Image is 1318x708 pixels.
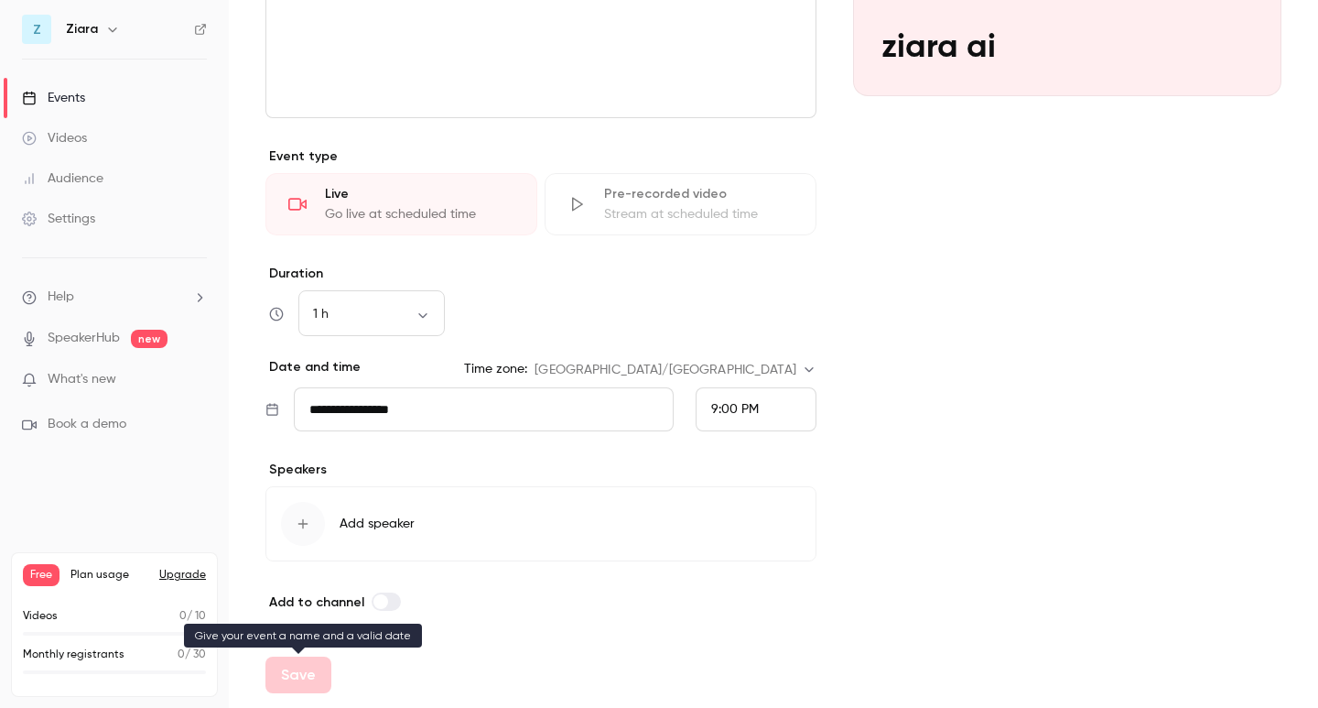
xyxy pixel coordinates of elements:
span: 0 [178,649,185,660]
button: Add speaker [265,486,816,561]
input: Tue, Feb 17, 2026 [294,387,674,431]
p: Monthly registrants [23,647,124,663]
li: help-dropdown-opener [22,288,207,307]
p: Date and time [265,358,361,376]
span: Z [33,20,41,39]
span: Free [23,564,59,586]
span: What's new [48,370,116,389]
div: Events [22,89,85,107]
a: SpeakerHub [48,329,120,348]
iframe: Noticeable Trigger [185,372,207,388]
label: Duration [265,265,816,283]
span: Add to channel [269,594,364,610]
p: Speakers [265,461,816,479]
span: Help [48,288,74,307]
span: 9:00 PM [711,403,759,416]
div: Pre-recorded video [604,185,794,203]
div: Audience [22,169,103,188]
div: Videos [22,129,87,147]
button: Upgrade [159,568,206,583]
span: 0 [179,611,187,622]
span: new [131,330,167,348]
div: Live [325,185,514,203]
div: LiveGo live at scheduled time [265,173,537,235]
label: Time zone: [464,360,527,378]
span: Add speaker [340,515,415,533]
span: Plan usage [70,568,148,583]
p: / 10 [179,608,206,625]
p: / 30 [178,647,206,663]
div: Stream at scheduled time [604,205,794,223]
div: [GEOGRAPHIC_DATA]/[GEOGRAPHIC_DATA] [535,361,816,379]
span: Book a demo [48,415,126,434]
p: Videos [23,608,58,625]
div: Go live at scheduled time [325,205,514,223]
div: 1 h [298,305,445,323]
p: Event type [265,147,816,166]
div: From [696,387,816,431]
div: Settings [22,210,95,228]
div: Pre-recorded videoStream at scheduled time [545,173,816,235]
h6: Ziara [66,20,98,38]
